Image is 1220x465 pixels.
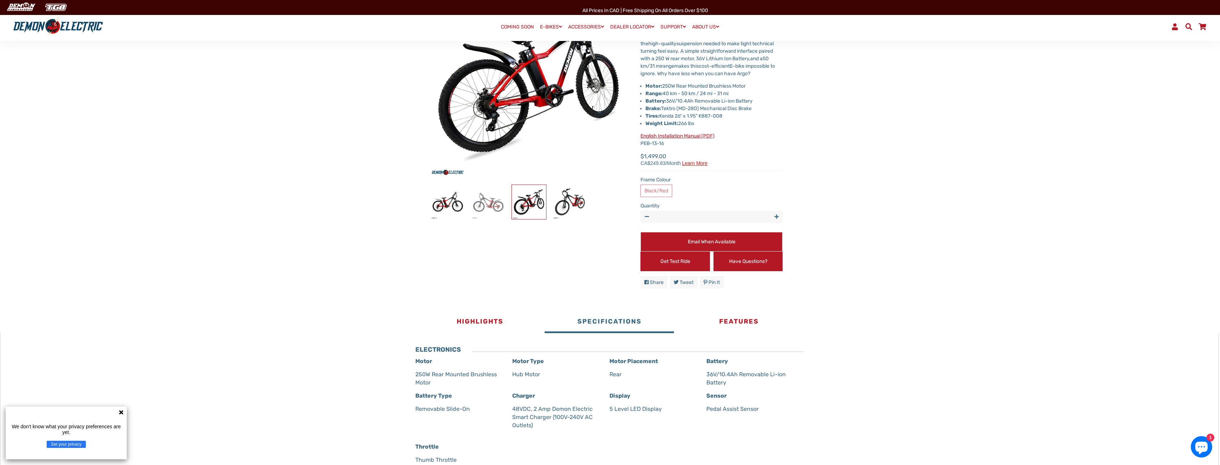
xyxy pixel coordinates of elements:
[658,22,689,32] a: SUPPORT
[645,105,752,112] span: Tektro (MD-280) Mechanical Disc Brake
[431,185,465,219] img: Argo Mountain eBike - Demon Electric
[512,392,535,399] strong: Charger
[645,98,666,104] strong: Battery:
[9,424,124,435] p: We don't know what your privacy preferences are yet.
[609,392,630,399] strong: Display
[645,113,722,119] span: Kenda 26" x 1.95" K887-008
[713,252,783,271] a: Have Questions?
[706,370,796,387] p: 36V/10.4Ah Removable Li-ion Battery
[663,63,674,69] span: ange
[415,405,505,413] p: Removable Slide-On
[640,252,710,271] a: Get Test Ride
[640,63,775,77] span: E-bike impossible to ignore. Why have less when you can have Argo?
[706,358,728,365] strong: Battery
[640,56,769,69] span: 50 km/31 mi
[645,113,659,119] strong: Tires:
[645,83,746,89] span: 250
[671,83,746,89] span: W Rear Mounted Brushless Motor
[753,56,763,62] span: nd a
[552,185,587,219] img: Argo Mountain eBike - Demon Electric
[770,211,783,223] button: Increase item quantity by one
[512,185,546,219] img: Argo Mountain eBike - Demon Electric
[708,279,720,285] span: Pin it
[661,63,663,69] span: r
[415,312,545,333] button: Highlights
[645,120,694,126] span: 266 lbs
[640,133,715,139] a: English Installation Manual (PDF)
[706,392,727,399] strong: Sensor
[415,346,461,354] h3: ELECTRONICS
[640,232,783,252] button: Email when available
[640,18,772,47] span: has the pep and the endurance needed to handle the toughest streets, and the meanest paths. Argo ...
[640,202,783,210] label: Quantity
[645,120,678,126] strong: Weight Limit:
[640,41,774,62] span: suspension needed to make tight technical turning feel easy. A simple straightforward interface p...
[645,98,753,104] span: 36V/10.4Ah Removable Li-ion Battery
[640,152,707,166] span: $1,499.00
[648,41,676,47] span: high-quality
[545,312,674,333] button: Specifications
[498,22,536,32] a: COMING SOON
[11,17,105,36] img: Demon Electric logo
[706,405,796,413] p: Pedal Assist Sensor
[640,133,715,146] span: PEB-13-16
[609,358,658,365] strong: Motor Placement
[645,91,663,97] strong: Range:
[640,211,783,223] input: quantity
[415,456,505,464] p: Thumb Throttle
[538,22,565,32] a: E-BIKES
[608,22,657,32] a: DEALER LOCATOR
[512,370,602,378] p: Hub Motor
[674,312,803,333] button: Features
[645,83,662,89] strong: Motor:
[680,279,694,285] span: Tweet
[566,22,607,32] a: ACCESSORIES
[674,63,699,69] span: makes this
[609,405,699,413] p: 5 Level LED Display
[645,105,661,112] strong: Brake:
[471,185,505,219] img: Argo Mountain eBike - Demon Electric
[4,1,38,13] img: Demon Electric
[645,91,728,97] span: 40 km - 50 km / 24 mi - 31 mi
[699,63,730,69] span: cost-efficient
[1189,436,1214,459] inbox-online-store-chat: Shopify online store chat
[609,370,699,378] p: Rear
[512,405,602,438] p: 48VDC, 2 Amp Demon Electric Smart Charger (100V-240V AC Outlets)
[47,441,86,448] button: Set your privacy
[640,176,783,184] label: Frame Colour
[750,56,753,62] span: a
[415,370,505,387] p: 250W Rear Mounted Brushless Motor
[41,1,71,13] img: TGB Canada
[415,392,452,399] strong: Battery Type
[582,7,708,14] span: All Prices in CAD | Free shipping on all orders over $100
[640,211,653,223] button: Reduce item quantity by one
[512,358,544,365] strong: Motor Type
[650,279,664,285] span: Share
[690,22,722,32] a: ABOUT US
[415,443,439,450] strong: Throttle
[415,358,432,365] strong: Motor
[640,185,672,197] label: Black/Red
